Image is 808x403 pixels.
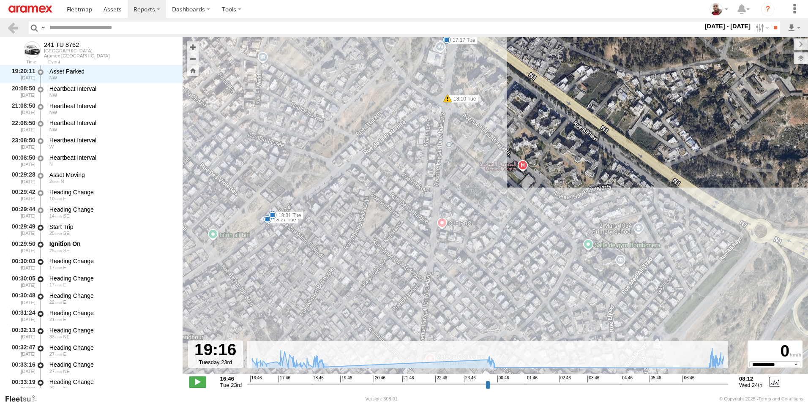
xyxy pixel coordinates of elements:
span: Heading: 70 [63,282,66,287]
div: Heartbeat Interval [49,102,175,110]
span: Heading: 102 [63,300,66,305]
div: Ignition On [49,240,175,248]
span: Heading: 23 [63,369,70,374]
a: Visit our Website [5,395,44,403]
div: 00:31:24 [DATE] [7,308,36,324]
span: Heading: 138 [63,213,70,218]
label: Search Query [40,22,46,34]
i: ? [761,3,775,16]
span: 16:46 [250,376,262,382]
span: Heading: 38 [63,334,70,339]
div: Heading Change [49,344,175,351]
div: Start Trip [49,223,175,231]
div: 00:08:50 [DATE] [7,152,36,168]
strong: 08:12 [739,376,762,382]
label: [DATE] - [DATE] [703,22,753,31]
div: 00:29:44 [DATE] [7,204,36,220]
span: 25 [49,248,62,253]
div: 20:08:50 [DATE] [7,84,36,99]
label: Export results as... [787,22,801,34]
div: 00:33:19 [DATE] [7,377,36,393]
div: Time [7,60,36,64]
span: Heading: 357 [49,161,53,166]
div: 00:32:13 [DATE] [7,325,36,341]
span: 22 [49,300,62,305]
span: 27 [49,351,62,357]
span: 02:46 [559,376,571,382]
div: Heartbeat Interval [49,136,175,144]
div: 00:29:50 [DATE] [7,239,36,255]
strong: 16:46 [220,376,242,382]
div: Asset Moving [49,171,175,179]
span: 10 [49,196,62,201]
a: Back to previous Page [7,22,19,34]
span: 19:46 [340,376,352,382]
span: 33 [49,334,62,339]
span: Heading: 7 [60,179,64,184]
div: 00:29:28 [DATE] [7,170,36,185]
label: 17:17 Tue [447,36,478,44]
div: 00:30:48 [DATE] [7,291,36,306]
div: Event [48,60,183,64]
div: Heading Change [49,292,175,300]
span: 21:46 [402,376,414,382]
span: 06:46 [682,376,694,382]
span: Heading: 140 [63,231,70,236]
div: 00:32:47 [DATE] [7,343,36,358]
span: Heading: 321 [49,93,57,98]
span: Heading: 321 [49,127,57,132]
span: Heading: 259 [49,144,54,149]
div: [GEOGRAPHIC_DATA] [44,48,109,53]
div: 21:08:50 [DATE] [7,101,36,117]
span: 14 [49,213,62,218]
span: 04:46 [621,376,633,382]
span: Heading: 321 [49,75,57,80]
div: 19:20:11 [DATE] [7,66,36,82]
div: Asset Parked [49,68,175,75]
div: Heartbeat Interval [49,119,175,127]
div: Heading Change [49,361,175,368]
div: Heading Change [49,206,175,213]
label: 18:27 Tue [268,216,298,223]
span: Tue 23rd Sep 2025 [220,382,242,388]
div: 00:33:16 [DATE] [7,360,36,376]
a: Terms and Conditions [759,396,803,401]
span: 20:46 [374,376,385,382]
div: 00:29:49 [DATE] [7,222,36,237]
div: Heading Change [49,275,175,282]
span: 17 [49,265,62,270]
div: Heading Change [49,309,175,317]
label: 18:31 Tue [273,212,303,219]
div: Version: 308.01 [366,396,398,401]
span: Heading: 321 [49,110,57,115]
label: Play/Stop [189,376,206,387]
div: Heading Change [49,378,175,386]
img: aramex-logo.svg [8,5,52,13]
div: 00:30:03 [DATE] [7,256,36,272]
div: Aramex [GEOGRAPHIC_DATA] [44,53,109,58]
div: 0 [749,342,801,361]
span: Heading: 140 [63,248,70,253]
div: Heartbeat Interval [49,85,175,93]
button: Zoom out [187,53,199,65]
span: 25 [49,231,62,236]
span: Heading: 73 [63,351,66,357]
div: Majdi Ghannoudi [707,3,731,16]
button: Zoom in [187,41,199,53]
span: Heading: 347 [63,386,67,391]
span: Heading: 107 [63,196,66,201]
span: Wed 24th Sep 2025 [739,382,762,388]
div: 23:08:50 [DATE] [7,135,36,151]
div: © Copyright 2025 - [719,396,803,401]
span: 03:46 [587,376,599,382]
span: 33 [49,386,62,391]
button: Zoom Home [187,65,199,76]
div: Heading Change [49,188,175,196]
div: 241 TU 8762 - View Asset History [44,41,109,48]
span: 17:46 [278,376,290,382]
span: 2 [49,179,60,184]
div: Heartbeat Interval [49,154,175,161]
div: Heading Change [49,327,175,334]
label: 18:10 Tue [448,95,478,103]
div: 00:29:42 [DATE] [7,187,36,203]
